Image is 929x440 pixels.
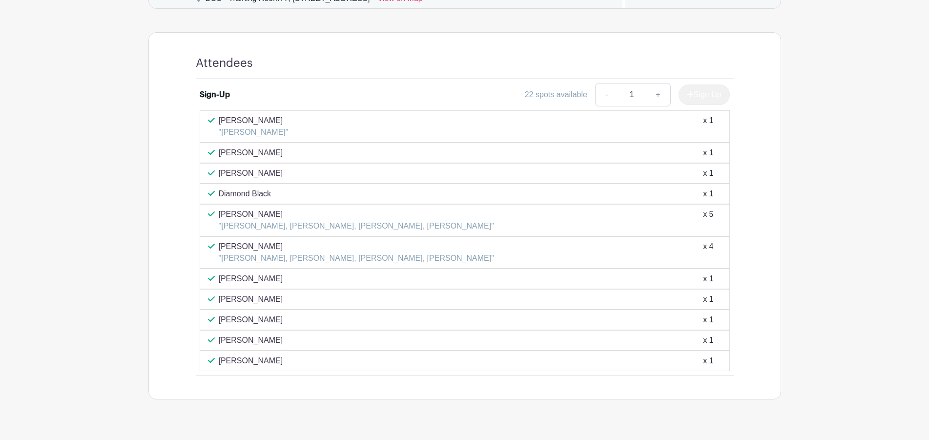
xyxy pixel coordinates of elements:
div: x 1 [703,168,713,179]
div: x 1 [703,273,713,285]
div: 22 spots available [525,89,587,101]
p: [PERSON_NAME] [219,147,283,159]
p: "[PERSON_NAME], [PERSON_NAME], [PERSON_NAME], [PERSON_NAME]" [219,252,494,264]
p: [PERSON_NAME] [219,241,494,252]
div: x 1 [703,115,713,138]
div: Sign-Up [200,89,230,101]
div: x 1 [703,188,713,200]
div: x 1 [703,147,713,159]
p: "[PERSON_NAME]" [219,126,289,138]
div: x 5 [703,209,713,232]
p: [PERSON_NAME] [219,335,283,346]
p: [PERSON_NAME] [219,273,283,285]
a: + [646,83,670,106]
a: - [595,83,618,106]
div: x 1 [703,293,713,305]
p: [PERSON_NAME] [219,115,289,126]
div: x 1 [703,314,713,326]
div: x 1 [703,355,713,367]
p: [PERSON_NAME] [219,293,283,305]
p: [PERSON_NAME] [219,168,283,179]
p: "[PERSON_NAME], [PERSON_NAME], [PERSON_NAME], [PERSON_NAME]" [219,220,494,232]
h4: Attendees [196,56,253,70]
p: [PERSON_NAME] [219,209,494,220]
div: x 4 [703,241,713,264]
p: [PERSON_NAME] [219,355,283,367]
p: [PERSON_NAME] [219,314,283,326]
div: x 1 [703,335,713,346]
p: Diamond Black [219,188,271,200]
